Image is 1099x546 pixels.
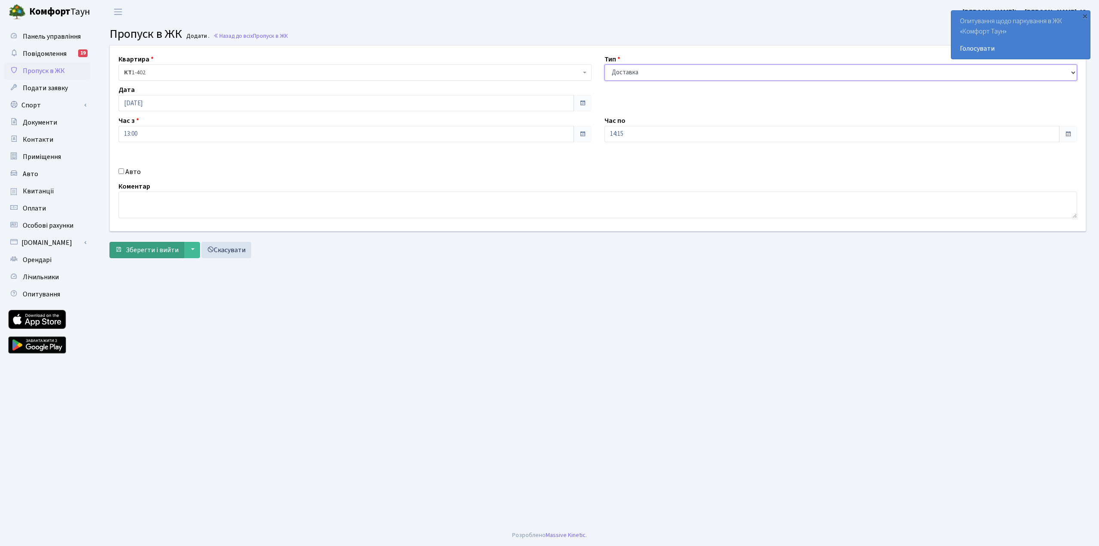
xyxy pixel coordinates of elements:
span: Квитанції [23,186,54,196]
a: Назад до всіхПропуск в ЖК [213,32,288,40]
small: Додати . [185,33,209,40]
a: Повідомлення19 [4,45,90,62]
a: Пропуск в ЖК [4,62,90,79]
span: Авто [23,169,38,179]
span: Зберегти і вийти [126,245,179,255]
span: Опитування [23,290,60,299]
span: Пропуск в ЖК [23,66,65,76]
a: Голосувати [960,43,1081,54]
label: Час по [604,116,625,126]
a: Особові рахунки [4,217,90,234]
a: Спорт [4,97,90,114]
span: <b>КТ</b>&nbsp;&nbsp;&nbsp;&nbsp;1-402 [124,68,581,77]
img: logo.png [9,3,26,21]
span: Подати заявку [23,83,68,93]
span: Приміщення [23,152,61,162]
span: Панель управління [23,32,81,41]
a: Приміщення [4,148,90,165]
span: Лічильники [23,272,59,282]
label: Коментар [118,181,150,192]
label: Авто [125,167,141,177]
button: Зберегти і вийти [109,242,184,258]
div: × [1081,12,1089,20]
div: 19 [78,49,88,57]
a: Контакти [4,131,90,148]
span: <b>КТ</b>&nbsp;&nbsp;&nbsp;&nbsp;1-402 [118,64,592,81]
span: Пропуск в ЖК [109,25,182,43]
span: Оплати [23,204,46,213]
a: [DOMAIN_NAME] [4,234,90,251]
span: Таун [29,5,90,19]
label: Тип [604,54,620,64]
span: Повідомлення [23,49,67,58]
a: Панель управління [4,28,90,45]
span: Орендарі [23,255,52,265]
a: Оплати [4,200,90,217]
span: Контакти [23,135,53,144]
a: Орендарі [4,251,90,268]
label: Квартира [118,54,154,64]
label: Дата [118,85,135,95]
b: Комфорт [29,5,70,18]
a: [PERSON_NAME]’єв [PERSON_NAME]. Ю. [962,7,1089,17]
span: Пропуск в ЖК [253,32,288,40]
a: Опитування [4,286,90,303]
a: Скасувати [201,242,251,258]
label: Час з [118,116,139,126]
a: Лічильники [4,268,90,286]
a: Документи [4,114,90,131]
a: Авто [4,165,90,183]
span: Особові рахунки [23,221,73,230]
div: Опитування щодо паркування в ЖК «Комфорт Таун» [951,11,1090,59]
a: Квитанції [4,183,90,200]
b: КТ [124,68,132,77]
div: Розроблено . [512,531,587,540]
a: Massive Kinetic [546,531,586,540]
span: Документи [23,118,57,127]
button: Переключити навігацію [107,5,129,19]
a: Подати заявку [4,79,90,97]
